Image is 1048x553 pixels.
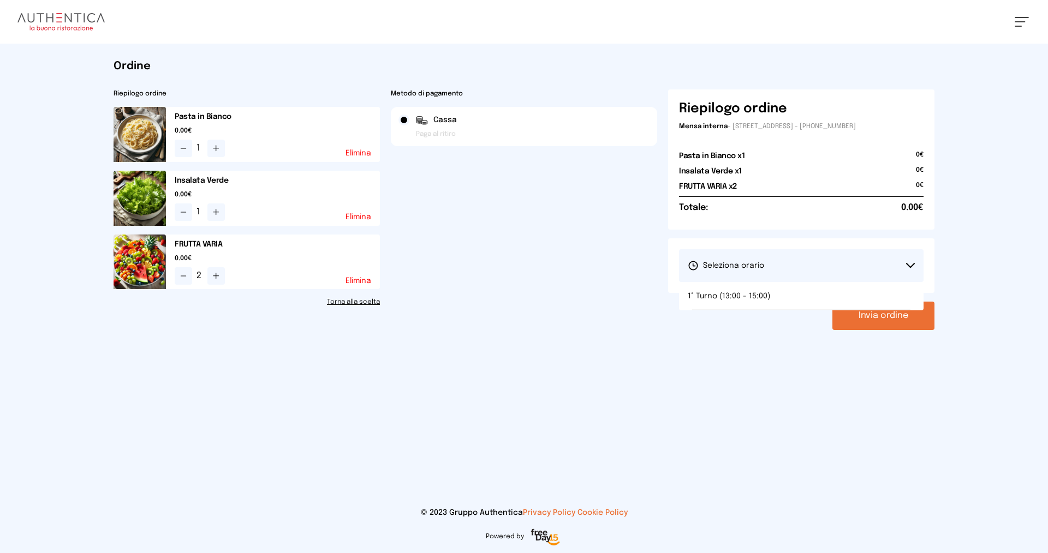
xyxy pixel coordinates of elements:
[832,302,934,330] button: Invia ordine
[523,509,575,516] a: Privacy Policy
[528,527,563,549] img: logo-freeday.3e08031.png
[17,507,1031,518] p: © 2023 Gruppo Authentica
[577,509,628,516] a: Cookie Policy
[688,291,770,302] span: 1° Turno (13:00 - 15:00)
[688,260,764,271] span: Seleziona orario
[679,249,924,282] button: Seleziona orario
[486,532,524,541] span: Powered by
